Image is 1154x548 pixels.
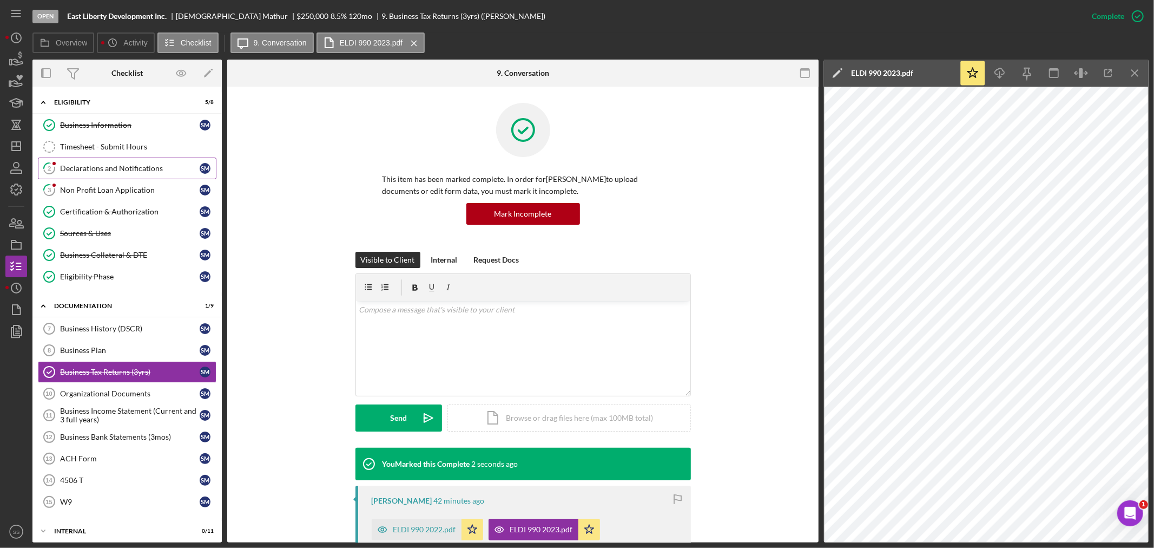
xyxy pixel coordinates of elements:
[60,476,200,485] div: 4506 T
[123,38,147,47] label: Activity
[38,223,216,244] a: Sources & UsesSM
[38,158,216,179] a: 2Declarations and NotificationsSM
[200,367,210,377] div: S M
[474,252,519,268] div: Request Docs
[254,38,307,47] label: 9. Conversation
[5,521,27,543] button: SS
[38,318,216,340] a: 7Business History (DSCR)SM
[390,405,407,432] div: Send
[434,497,485,505] time: 2025-10-09 16:27
[111,69,143,77] div: Checklist
[200,163,210,174] div: S M
[38,244,216,266] a: Business Collateral & DTESM
[60,121,200,129] div: Business Information
[60,454,200,463] div: ACH Form
[38,266,216,288] a: Eligibility PhaseSM
[200,388,210,399] div: S M
[510,525,573,534] div: ELDI 990 2023.pdf
[38,469,216,491] a: 144506 TSM
[1092,5,1124,27] div: Complete
[54,303,187,309] div: Documentation
[200,250,210,260] div: S M
[1117,500,1143,526] iframe: Intercom live chat
[200,345,210,356] div: S M
[48,325,51,332] tspan: 7
[851,69,913,77] div: ELDI 990 2023.pdf
[60,346,200,355] div: Business Plan
[13,529,20,535] text: SS
[48,347,51,354] tspan: 8
[200,271,210,282] div: S M
[200,410,210,421] div: S M
[194,99,214,106] div: 5 / 8
[489,519,600,540] button: ELDI 990 2023.pdf
[494,203,552,225] div: Mark Incomplete
[431,252,458,268] div: Internal
[38,426,216,448] a: 12Business Bank Statements (3mos)SM
[1081,5,1149,27] button: Complete
[60,207,200,216] div: Certification & Authorization
[372,519,483,540] button: ELDI 990 2022.pdf
[45,455,52,462] tspan: 13
[200,185,210,195] div: S M
[38,491,216,513] a: 15W9SM
[340,38,403,47] label: ELDI 990 2023.pdf
[200,206,210,217] div: S M
[355,405,442,432] button: Send
[157,32,219,53] button: Checklist
[60,251,200,259] div: Business Collateral & DTE
[60,498,200,506] div: W9
[60,229,200,238] div: Sources & Uses
[32,32,94,53] button: Overview
[393,525,456,534] div: ELDI 990 2022.pdf
[200,432,210,442] div: S M
[316,32,425,53] button: ELDI 990 2023.pdf
[194,303,214,309] div: 1 / 9
[38,114,216,136] a: Business InformationSM
[60,272,200,281] div: Eligibility Phase
[60,164,200,173] div: Declarations and Notifications
[60,433,200,441] div: Business Bank Statements (3mos)
[200,323,210,334] div: S M
[48,165,51,172] tspan: 2
[200,120,210,131] div: S M
[60,186,200,194] div: Non Profit Loan Application
[200,475,210,486] div: S M
[372,497,432,505] div: [PERSON_NAME]
[426,252,463,268] button: Internal
[60,407,200,424] div: Business Income Statement (Current and 3 full years)
[200,497,210,507] div: S M
[466,203,580,225] button: Mark Incomplete
[181,38,212,47] label: Checklist
[32,10,58,23] div: Open
[38,361,216,383] a: Business Tax Returns (3yrs)SM
[383,460,470,468] div: You Marked this Complete
[472,460,518,468] time: 2025-10-09 17:09
[176,12,297,21] div: [DEMOGRAPHIC_DATA] Mathur
[38,179,216,201] a: 3Non Profit Loan ApplicationSM
[67,12,167,21] b: East Liberty Development Inc.
[200,453,210,464] div: S M
[60,142,216,151] div: Timesheet - Submit Hours
[200,228,210,239] div: S M
[45,390,52,397] tspan: 10
[38,448,216,469] a: 13ACH FormSM
[297,11,329,21] span: $250,000
[1139,500,1148,509] span: 1
[38,340,216,361] a: 8Business PlanSM
[48,186,51,193] tspan: 3
[38,201,216,223] a: Certification & AuthorizationSM
[97,32,154,53] button: Activity
[60,389,200,398] div: Organizational Documents
[38,136,216,158] a: Timesheet - Submit Hours
[60,324,200,333] div: Business History (DSCR)
[45,412,52,419] tspan: 11
[381,12,545,21] div: 9. Business Tax Returns (3yrs) ([PERSON_NAME])
[45,499,52,505] tspan: 15
[60,368,200,376] div: Business Tax Returns (3yrs)
[194,528,214,534] div: 0 / 11
[348,12,372,21] div: 120 mo
[469,252,525,268] button: Request Docs
[230,32,314,53] button: 9. Conversation
[38,405,216,426] a: 11Business Income Statement (Current and 3 full years)SM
